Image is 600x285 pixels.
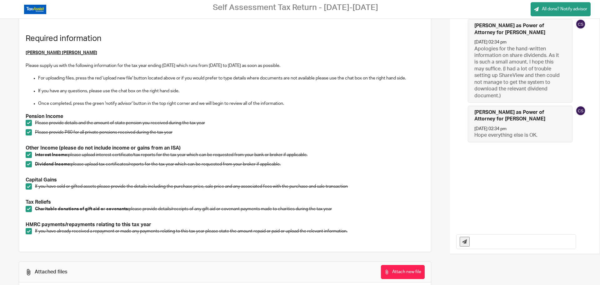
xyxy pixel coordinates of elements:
p: [DATE] 02:34 pm [474,126,507,132]
strong: Dividend Income: [35,162,71,166]
p: Please provide P60 for all private pensions received during the tax year [35,129,424,135]
strong: Capital Gains [26,177,57,182]
span: All done? Notify advisor [542,6,587,12]
p: Hope everything else is OK. [474,132,560,139]
p: If you have already received a repayment or made any payments relating to this tax year please st... [35,228,424,234]
img: Logo_TaxAssistAccountants_FullColour_RGB.png [24,5,46,14]
p: [DATE] 02:34 pm [474,39,507,45]
p: Please supply us with the following information for the tax year ending [DATE] which runs from [D... [26,63,424,69]
p: please upload tax certificates/reports for the tax year which can be requested from your broker i... [35,161,424,167]
h2: Self Assessment Tax Return - [DATE]-[DATE] [213,3,378,13]
a: All done? Notify advisor [531,2,591,16]
p: please upload interest certificate/tax reports for the tax year which can be requested from your ... [35,152,424,158]
p: Please provide details and the amount of state pension you received during the tax year [35,120,424,126]
strong: Tax Reliefs [26,200,51,205]
div: Attached files [35,269,67,275]
button: Attach new file [381,265,425,279]
strong: Charitable donations of gift aid or covenants: [35,207,129,211]
strong: HMRC payments/repayments relating to this tax year [26,222,151,227]
p: Apologies for the hand-written information on share dividends. As it is such a small amount, I ho... [474,46,560,99]
u: [PERSON_NAME] [PERSON_NAME] [26,51,97,55]
h4: [PERSON_NAME] as Power of Attorney for [PERSON_NAME] [474,23,560,36]
strong: Pension Income [26,114,63,119]
h4: [PERSON_NAME] as Power of Attorney for [PERSON_NAME] [474,109,560,123]
img: svg%3E [576,106,586,116]
p: Once completed, press the green 'notify advisor' button in the top right corner and we will begin... [38,100,424,107]
strong: Interest Income: [35,153,68,157]
p: If you have sold or gifted assets please provide the details including the purchase price, sale p... [35,183,424,190]
p: For uploading files, press the red 'upload new file' button located above or if you would prefer ... [38,75,424,81]
strong: Other Income (please do not include income or gains from an ISA) [26,145,181,150]
img: svg%3E [576,19,586,29]
p: please provide details/receipts of any gift aid or covenant payments made to charities during the... [35,206,424,212]
p: If you have any questions, please use the chat box on the right hand side. [38,88,424,94]
h1: Required information [26,34,424,43]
